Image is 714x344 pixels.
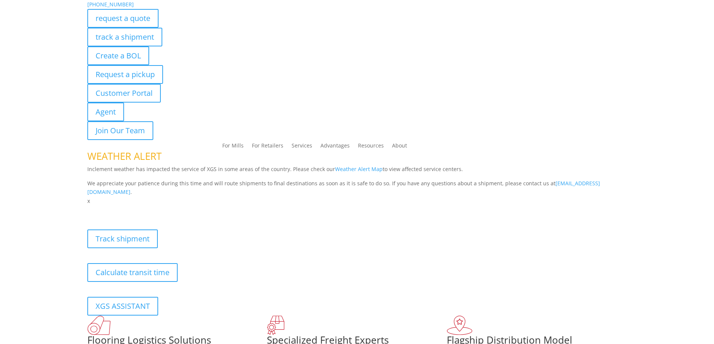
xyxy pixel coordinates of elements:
a: Request a pickup [87,65,163,84]
p: x [87,197,627,206]
a: request a quote [87,9,159,28]
a: Track shipment [87,229,158,248]
p: We appreciate your patience during this time and will route shipments to final destinations as so... [87,179,627,197]
a: About [392,143,407,151]
a: track a shipment [87,28,162,46]
a: Advantages [320,143,350,151]
a: [PHONE_NUMBER] [87,1,134,8]
img: xgs-icon-total-supply-chain-intelligence-red [87,316,111,335]
b: Visibility, transparency, and control for your entire supply chain. [87,207,254,214]
a: Weather Alert Map [335,165,383,173]
a: Create a BOL [87,46,149,65]
img: xgs-icon-flagship-distribution-model-red [447,316,473,335]
a: Resources [358,143,384,151]
a: XGS ASSISTANT [87,297,158,316]
a: Join Our Team [87,121,153,140]
p: Inclement weather has impacted the service of XGS in some areas of the country. Please check our ... [87,165,627,179]
img: xgs-icon-focused-on-flooring-red [267,316,284,335]
a: Services [292,143,312,151]
a: Agent [87,103,124,121]
a: Customer Portal [87,84,161,103]
a: Calculate transit time [87,263,178,282]
span: WEATHER ALERT [87,149,162,163]
a: For Mills [222,143,244,151]
a: For Retailers [252,143,283,151]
